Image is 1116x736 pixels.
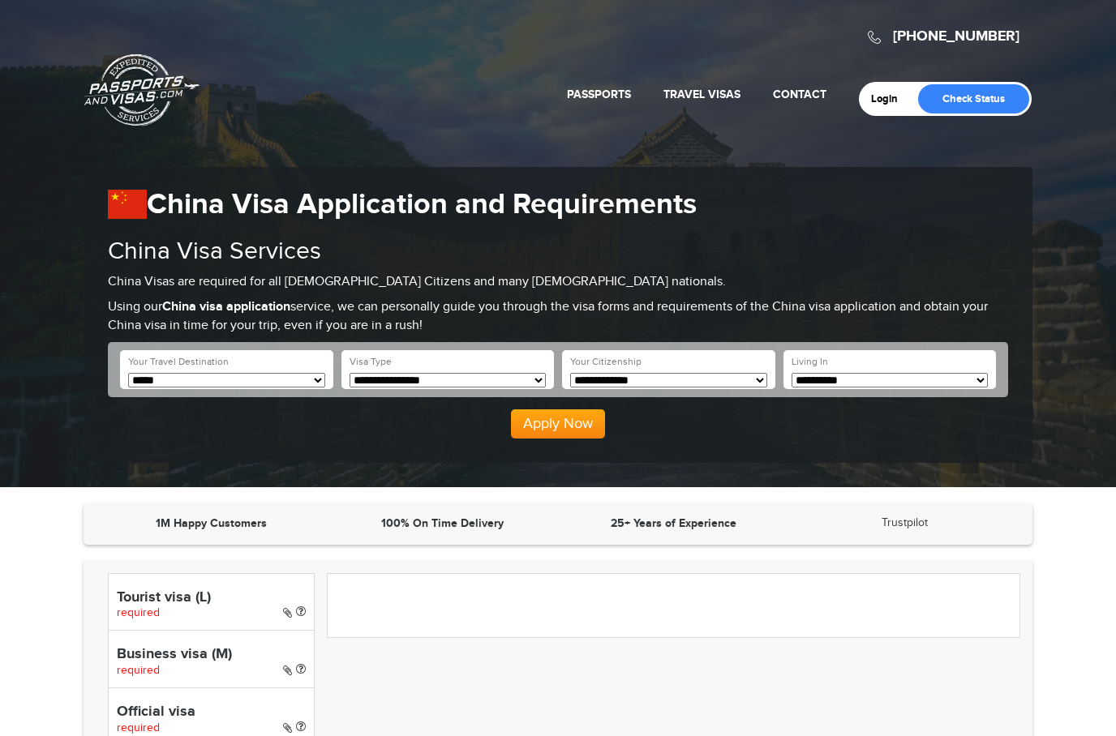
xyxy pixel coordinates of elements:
label: Living In [792,355,828,369]
h2: China Visa Services [108,238,1008,265]
h4: Business visa (M) [117,647,306,663]
strong: China visa application [162,299,290,315]
p: China Visas are required for all [DEMOGRAPHIC_DATA] Citizens and many [DEMOGRAPHIC_DATA] nationals. [108,273,1008,292]
a: Passports & [DOMAIN_NAME] [84,53,200,126]
span: required [117,721,160,734]
h1: China Visa Application and Requirements [108,187,1008,222]
a: Travel Visas [663,88,740,101]
span: required [117,664,160,677]
a: [PHONE_NUMBER] [893,28,1019,45]
strong: 1M Happy Customers [156,516,267,530]
span: required [117,606,160,619]
label: Visa Type [350,355,392,369]
button: Apply Now [511,409,605,439]
strong: 100% On Time Delivery [381,516,504,530]
strong: 25+ Years of Experience [611,516,736,530]
i: Paper Visa [283,722,292,734]
label: Your Citizenship [570,355,642,369]
label: Your Travel Destination [128,355,229,369]
a: Trustpilot [882,516,928,529]
h4: Tourist visa (L) [117,590,306,606]
h4: Official visa [117,704,306,721]
a: Check Status [918,84,1029,113]
a: Passports [567,88,631,101]
i: Paper Visa [283,607,292,618]
a: Contact [773,88,826,101]
i: Paper Visa [283,665,292,676]
p: Using our service, we can personally guide you through the visa forms and requirements of the Chi... [108,298,1008,336]
a: Login [871,92,909,105]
